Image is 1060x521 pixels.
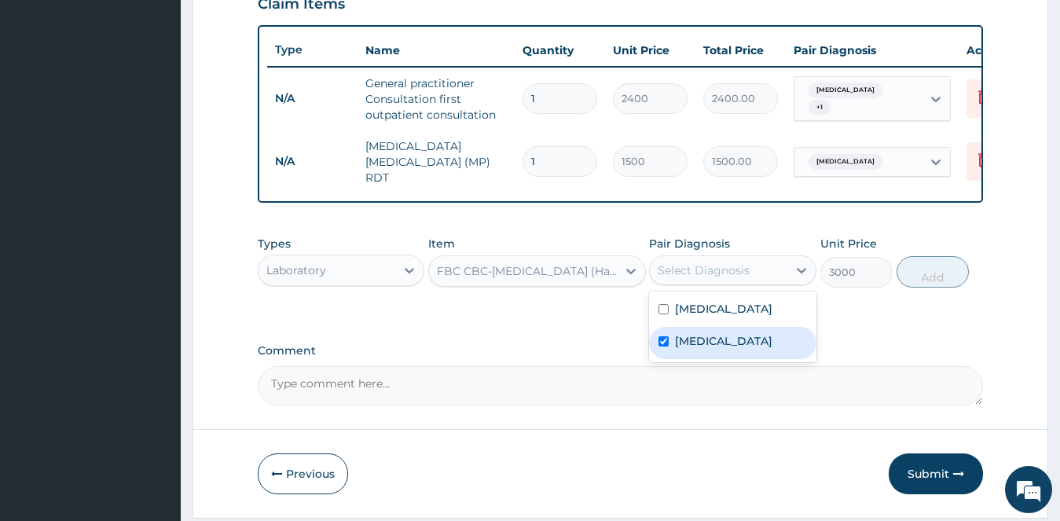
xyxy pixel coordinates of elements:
label: Comment [258,344,984,358]
img: d_794563401_company_1708531726252_794563401 [29,79,64,118]
th: Unit Price [605,35,695,66]
th: Pair Diagnosis [786,35,959,66]
div: Laboratory [266,262,326,278]
th: Total Price [695,35,786,66]
div: Chat with us now [82,88,264,108]
button: Add [897,256,969,288]
label: Pair Diagnosis [649,236,730,251]
th: Type [267,35,358,64]
th: Actions [959,35,1037,66]
span: + 1 [809,100,831,116]
span: [MEDICAL_DATA] [809,83,882,98]
div: FBC CBC-[MEDICAL_DATA] (Haemogram) - [Blood] [437,263,618,279]
td: [MEDICAL_DATA] [MEDICAL_DATA] (MP) RDT [358,130,515,193]
label: [MEDICAL_DATA] [675,333,772,349]
button: Submit [889,453,983,494]
textarea: Type your message and hit 'Enter' [8,351,299,406]
span: [MEDICAL_DATA] [809,154,882,170]
label: Unit Price [820,236,877,251]
td: General practitioner Consultation first outpatient consultation [358,68,515,130]
th: Name [358,35,515,66]
td: N/A [267,84,358,113]
span: We're online! [91,159,217,317]
th: Quantity [515,35,605,66]
td: N/A [267,147,358,176]
label: [MEDICAL_DATA] [675,301,772,317]
label: Item [428,236,455,251]
button: Previous [258,453,348,494]
div: Select Diagnosis [658,262,750,278]
label: Types [258,237,291,251]
div: Minimize live chat window [258,8,295,46]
